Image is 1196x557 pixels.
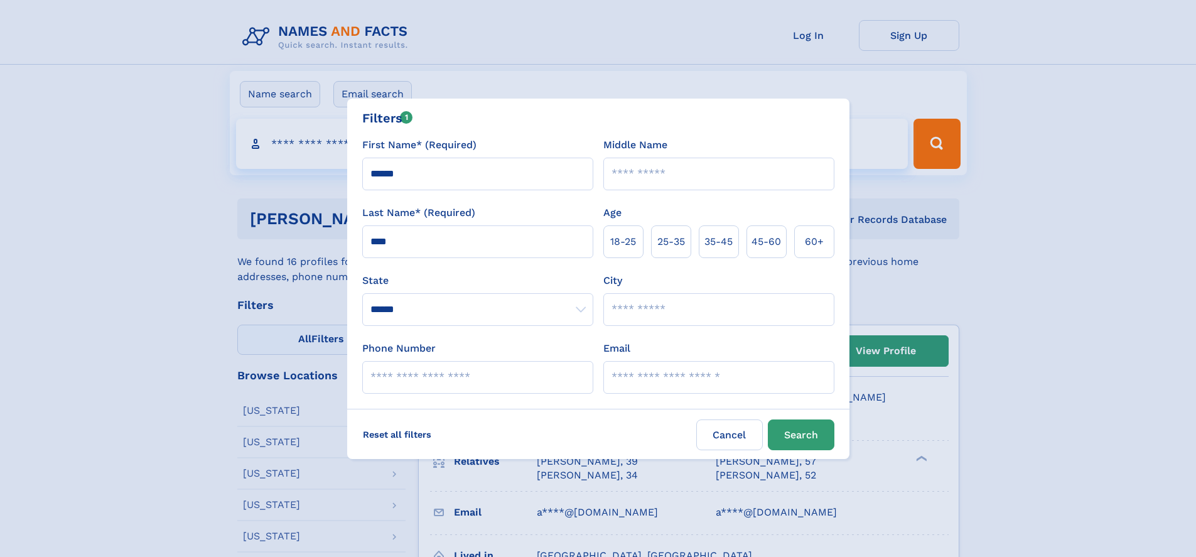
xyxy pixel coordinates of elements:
[362,205,475,220] label: Last Name* (Required)
[603,205,622,220] label: Age
[657,234,685,249] span: 25‑35
[362,273,593,288] label: State
[805,234,824,249] span: 60+
[362,341,436,356] label: Phone Number
[610,234,636,249] span: 18‑25
[355,419,439,450] label: Reset all filters
[603,138,667,153] label: Middle Name
[752,234,781,249] span: 45‑60
[603,341,630,356] label: Email
[768,419,834,450] button: Search
[362,109,413,127] div: Filters
[704,234,733,249] span: 35‑45
[696,419,763,450] label: Cancel
[603,273,622,288] label: City
[362,138,477,153] label: First Name* (Required)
